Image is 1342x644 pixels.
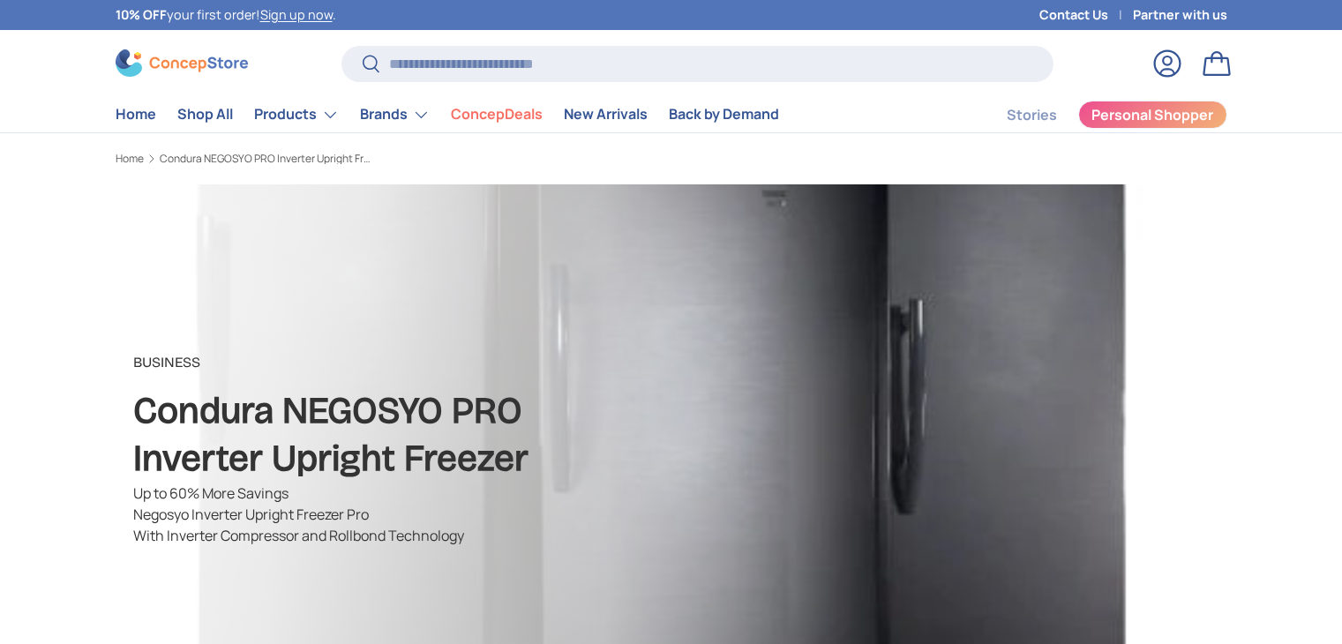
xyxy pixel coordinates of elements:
a: Stories [1007,98,1057,132]
a: Condura NEGOSYO PRO Inverter Upright Freezer [160,154,371,164]
a: Home [116,97,156,131]
a: Contact Us [1039,5,1133,25]
a: Partner with us [1133,5,1227,25]
a: Personal Shopper [1078,101,1227,129]
a: Brands [360,97,430,132]
img: ConcepStore [116,49,248,77]
strong: 10% OFF [116,6,167,23]
span: Personal Shopper [1091,108,1213,122]
a: Sign up now [260,6,333,23]
summary: Products [244,97,349,132]
a: Back by Demand [669,97,779,131]
p: Business [133,352,529,373]
p: your first order! . [116,5,336,25]
a: ConcepDeals [451,97,543,131]
strong: Condura NEGOSYO PRO Inverter Upright Freezer [133,389,529,480]
summary: Brands [349,97,440,132]
p: Up to 60% More Savings Negosyo Inverter Upright Freezer Pro With Inverter Compressor and Rollbond... [133,483,529,546]
a: Shop All [177,97,233,131]
a: Products [254,97,339,132]
a: Home [116,154,144,164]
a: New Arrivals [564,97,648,131]
nav: Breadcrumbs [116,151,705,167]
nav: Secondary [964,97,1227,132]
nav: Primary [116,97,779,132]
